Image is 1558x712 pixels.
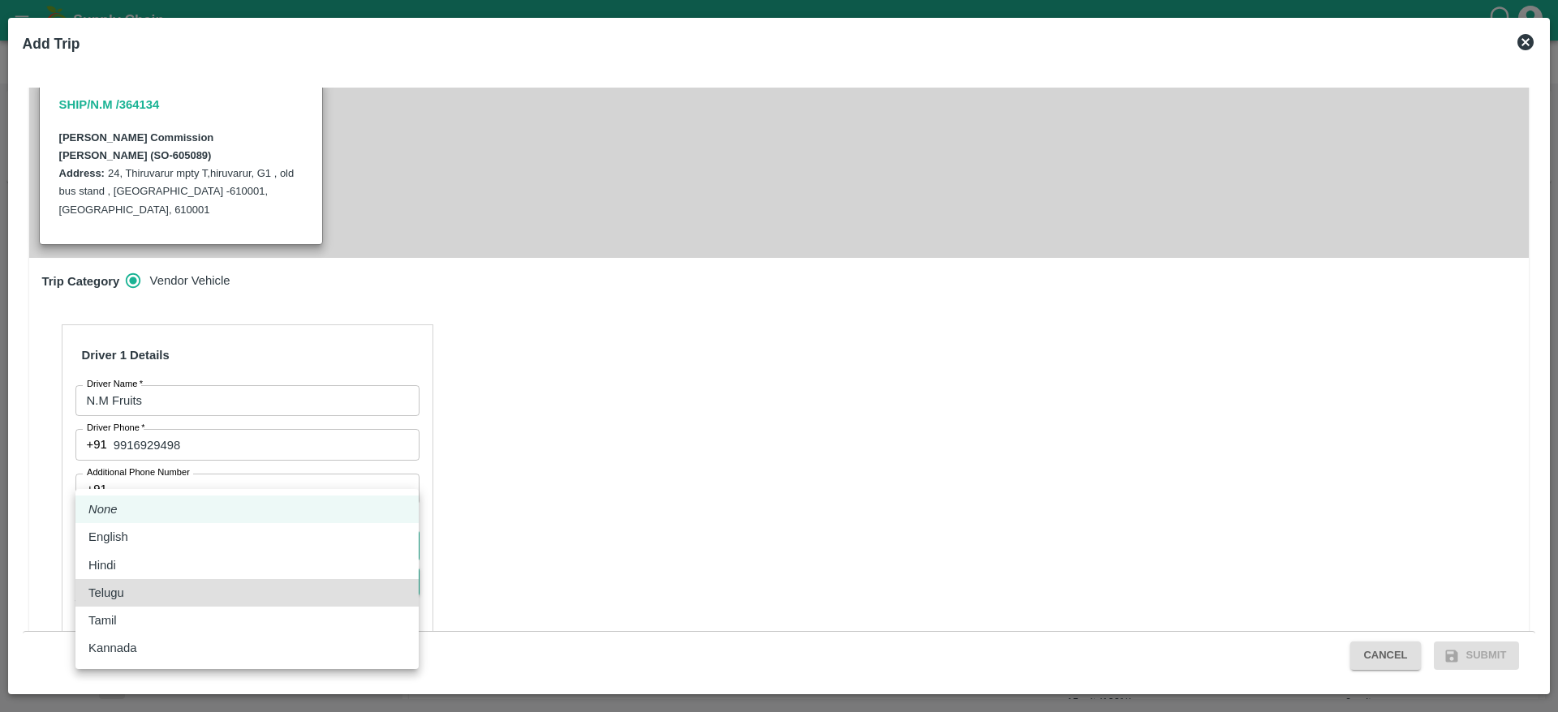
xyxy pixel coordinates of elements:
[88,639,136,657] p: Kannada
[88,611,117,629] p: Tamil
[88,584,124,602] p: Telugu
[88,556,116,574] p: Hindi
[88,500,118,518] em: None
[88,528,128,546] p: English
